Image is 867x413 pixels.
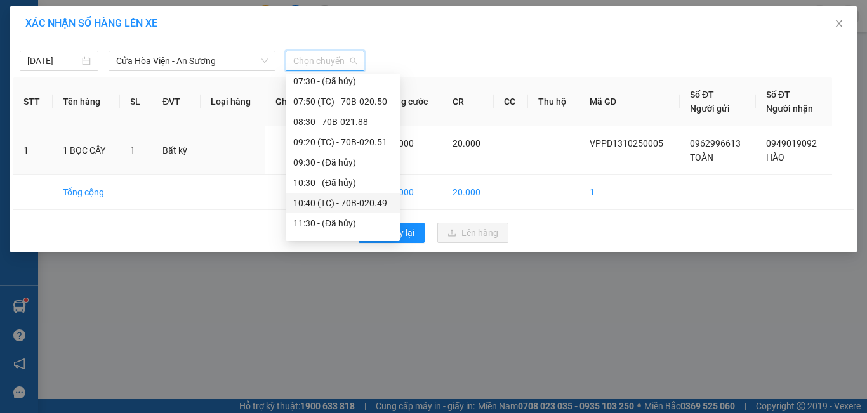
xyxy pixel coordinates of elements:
span: 20.000 [386,138,414,148]
th: Tên hàng [53,77,120,126]
div: 10:30 - (Đã hủy) [293,176,392,190]
th: Thu hộ [528,77,579,126]
td: 1 [13,126,53,175]
span: 08:37:59 [DATE] [28,92,77,100]
span: 1 [130,145,135,155]
span: BPQ101310250009 [63,81,138,90]
span: Người gửi [690,103,730,114]
span: close [834,18,844,29]
th: STT [13,77,53,126]
td: 20.000 [376,175,442,210]
span: In ngày: [4,92,77,100]
span: 01 Võ Văn Truyện, KP.1, Phường 2 [100,38,175,54]
div: 11:30 - (Đã hủy) [293,216,392,230]
span: Số ĐT [690,89,714,100]
input: 13/10/2025 [27,54,79,68]
th: SL [120,77,152,126]
span: HÀO [766,152,784,162]
img: logo [4,8,61,63]
td: 20.000 [442,175,494,210]
div: 07:50 (TC) - 70B-020.50 [293,95,392,108]
span: 0949019092 [766,138,817,148]
span: Số ĐT [766,89,790,100]
span: Hotline: 19001152 [100,56,156,64]
div: 07:30 - (Đã hủy) [293,74,392,88]
span: Cửa Hòa Viện - An Sương [116,51,268,70]
th: CR [442,77,494,126]
span: Bến xe [GEOGRAPHIC_DATA] [100,20,171,36]
span: XÁC NHẬN SỐ HÀNG LÊN XE [25,17,157,29]
th: Mã GD [579,77,680,126]
td: 1 [579,175,680,210]
div: 11:40 (TC) - 70B-020.47 [293,237,392,251]
th: CC [494,77,527,126]
span: VPPD1310250005 [590,138,663,148]
td: Tổng cộng [53,175,120,210]
span: 0962996613 [690,138,741,148]
div: 09:20 (TC) - 70B-020.51 [293,135,392,149]
span: down [261,57,268,65]
th: Tổng cước [376,77,442,126]
span: ----------------------------------------- [34,69,156,79]
div: 09:30 - (Đã hủy) [293,155,392,169]
span: [PERSON_NAME]: [4,82,138,89]
span: Người nhận [766,103,813,114]
span: Chọn chuyến [293,51,357,70]
td: 1 BỌC CÂY [53,126,120,175]
th: Ghi chú [265,77,320,126]
th: ĐVT [152,77,201,126]
button: uploadLên hàng [437,223,508,243]
span: TOÀN [690,152,713,162]
button: Close [821,6,857,42]
div: 08:30 - 70B-021.88 [293,115,392,129]
td: Bất kỳ [152,126,201,175]
th: Loại hàng [201,77,265,126]
span: 20.000 [453,138,480,148]
div: 10:40 (TC) - 70B-020.49 [293,196,392,210]
strong: ĐỒNG PHƯỚC [100,7,174,18]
